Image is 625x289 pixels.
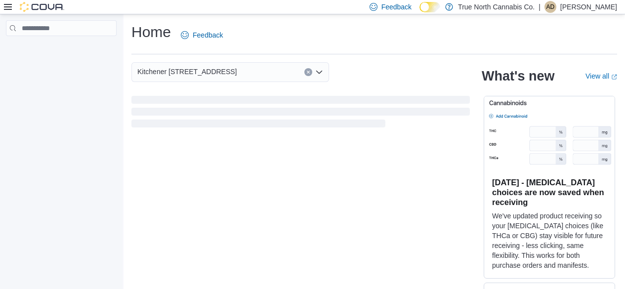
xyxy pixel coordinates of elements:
[458,1,535,13] p: True North Cannabis Co.
[539,1,541,13] p: |
[492,177,607,207] h3: [DATE] - [MEDICAL_DATA] choices are now saved when receiving
[315,68,323,76] button: Open list of options
[6,38,117,62] nav: Complex example
[381,2,412,12] span: Feedback
[492,211,607,270] p: We've updated product receiving so your [MEDICAL_DATA] choices (like THCa or CBG) stay visible fo...
[419,12,420,13] span: Dark Mode
[137,66,237,78] span: Kitchener [STREET_ADDRESS]
[611,74,617,80] svg: External link
[131,22,171,42] h1: Home
[177,25,227,45] a: Feedback
[546,1,555,13] span: AD
[419,2,440,12] input: Dark Mode
[560,1,617,13] p: [PERSON_NAME]
[544,1,556,13] div: Alexander Davidd
[304,68,312,76] button: Clear input
[482,68,554,84] h2: What's new
[193,30,223,40] span: Feedback
[131,98,470,129] span: Loading
[585,72,617,80] a: View allExternal link
[20,2,64,12] img: Cova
